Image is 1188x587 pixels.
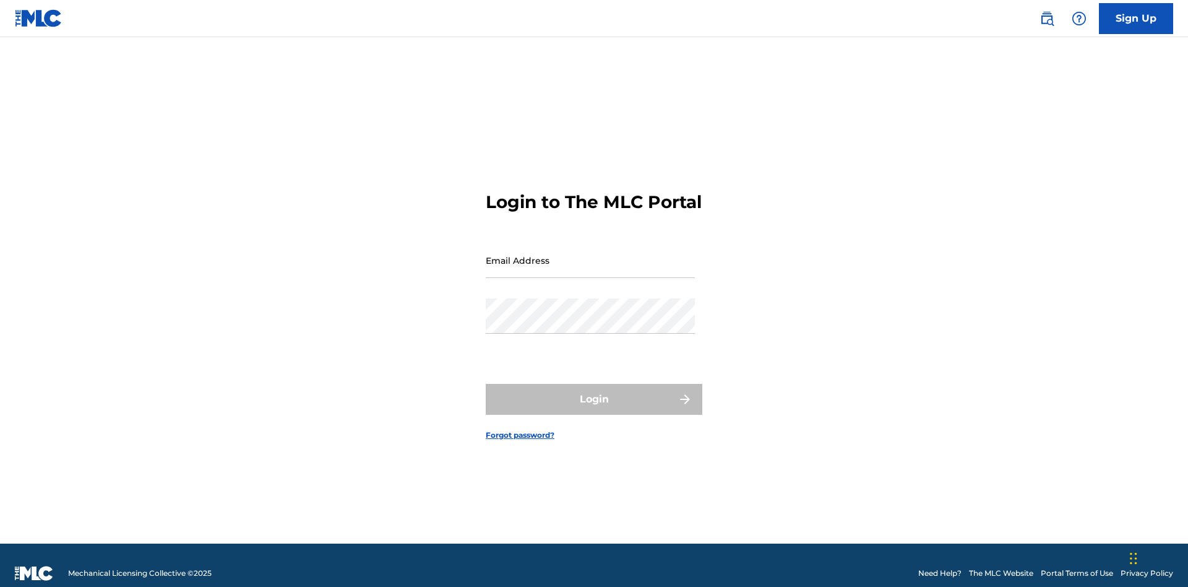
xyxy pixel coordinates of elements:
img: help [1072,11,1087,26]
div: Drag [1130,540,1137,577]
span: Mechanical Licensing Collective © 2025 [68,568,212,579]
a: Portal Terms of Use [1041,568,1113,579]
a: Need Help? [918,568,962,579]
img: logo [15,566,53,581]
a: Forgot password? [486,430,554,441]
img: search [1039,11,1054,26]
a: The MLC Website [969,568,1033,579]
img: MLC Logo [15,9,62,27]
iframe: Chat Widget [1126,528,1188,587]
a: Privacy Policy [1121,568,1173,579]
a: Sign Up [1099,3,1173,34]
a: Public Search [1035,6,1059,31]
div: Help [1067,6,1091,31]
h3: Login to The MLC Portal [486,191,702,213]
